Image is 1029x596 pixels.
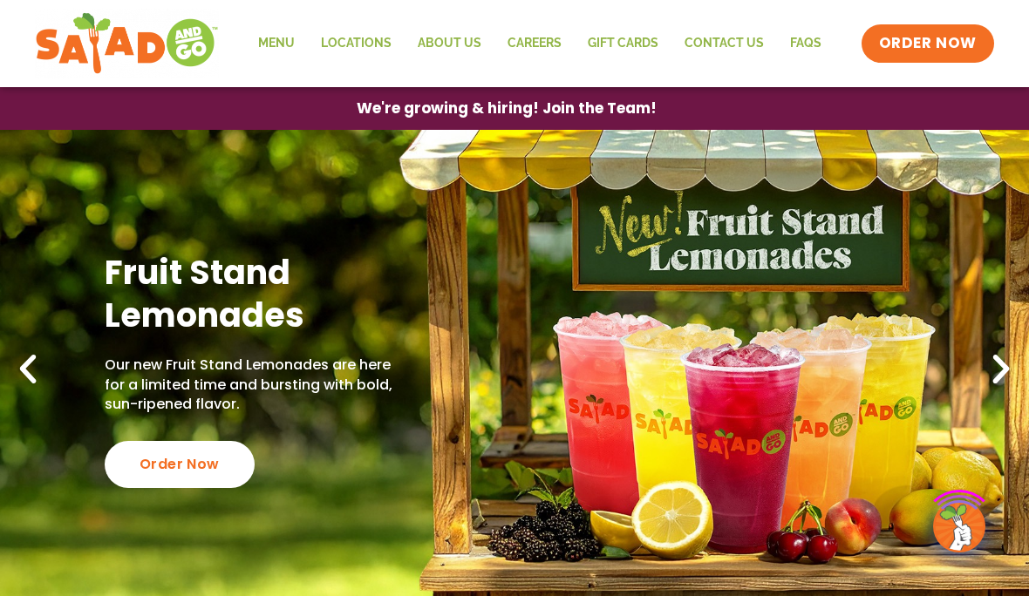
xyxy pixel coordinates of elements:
[308,24,405,64] a: Locations
[777,24,835,64] a: FAQs
[331,88,683,129] a: We're growing & hiring! Join the Team!
[35,9,219,78] img: new-SAG-logo-768×292
[105,441,255,488] div: Order Now
[879,33,977,54] span: ORDER NOW
[862,24,994,63] a: ORDER NOW
[671,24,777,64] a: Contact Us
[494,24,575,64] a: Careers
[245,24,835,64] nav: Menu
[105,251,410,337] h2: Fruit Stand Lemonades
[105,356,410,414] p: Our new Fruit Stand Lemonades are here for a limited time and bursting with bold, sun-ripened fla...
[405,24,494,64] a: About Us
[245,24,308,64] a: Menu
[357,101,657,116] span: We're growing & hiring! Join the Team!
[575,24,671,64] a: GIFT CARDS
